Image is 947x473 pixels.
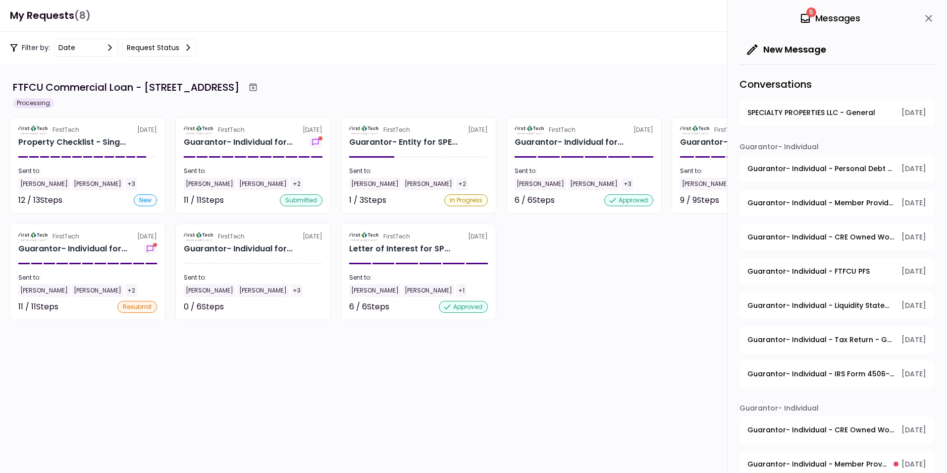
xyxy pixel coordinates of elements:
button: show-messages [309,136,322,148]
span: [DATE] [901,266,926,277]
div: resubmit [117,301,157,313]
button: Request status [122,39,197,57]
button: open-conversation [739,293,934,319]
div: Guarantor- Individual for SPECIALTY PROPERTIES LLC Jim Price [18,243,127,255]
div: 11 / 11 Steps [184,194,224,206]
div: [DATE] [680,125,819,134]
div: FTFCU Commercial Loan - [STREET_ADDRESS] [13,80,239,95]
span: [DATE] [901,459,926,470]
div: 9 / 9 Steps [680,194,719,206]
div: Guarantor- Individual [739,403,934,417]
span: [DATE] [901,425,926,435]
div: Guarantor- Individual for SPECIALTY PROPERTIES LLC Jennifer Halladay [184,243,293,255]
button: Archive workflow [244,78,262,96]
div: [PERSON_NAME] [72,177,123,190]
div: 12 / 13 Steps [18,194,62,206]
div: +3 [622,177,633,190]
button: open-conversation [739,361,934,387]
div: [PERSON_NAME] [403,177,454,190]
img: Partner logo [184,125,214,134]
h1: My Requests [10,5,91,26]
img: Partner logo [680,125,710,134]
img: Partner logo [18,232,49,241]
span: Guarantor- Individual - CRE Owned Worksheet [747,232,894,242]
div: Sent to: [184,273,322,282]
div: submitted [280,194,322,206]
div: 0 / 6 Steps [184,301,224,313]
div: date [58,42,75,53]
div: [PERSON_NAME] [72,284,123,297]
div: FirstTech [383,125,410,134]
div: FirstTech [714,125,741,134]
span: Guarantor- Individual - Liquidity Statements - Guarantor [747,300,894,311]
div: [DATE] [349,125,488,134]
button: open-conversation [739,156,934,182]
div: [PERSON_NAME] [237,284,289,297]
div: Messages [799,11,860,26]
div: FirstTech [53,232,79,241]
div: [PERSON_NAME] [403,284,454,297]
span: [DATE] [901,232,926,242]
span: Guarantor- Individual - Member Provided PFS [747,198,894,208]
div: +2 [456,177,468,190]
img: Partner logo [184,232,214,241]
div: In Progress [444,194,488,206]
div: FirstTech [218,232,245,241]
div: [PERSON_NAME] [184,284,235,297]
div: Guarantor- Individual for SPECIALTY PROPERTIES LLC Scot Halladay [184,136,293,148]
div: 1 / 3 Steps [349,194,386,206]
span: Guarantor- Individual - FTFCU PFS [747,266,870,277]
button: open-conversation [739,258,934,285]
span: Guarantor- Individual - Personal Debt Schedule [747,164,894,174]
div: Sent to: [18,167,157,176]
div: 6 / 6 Steps [515,194,555,206]
div: Guarantor- Individual [739,142,934,156]
span: (8) [74,5,91,26]
div: approved [439,301,488,313]
div: FirstTech [218,125,245,134]
div: +3 [125,177,137,190]
img: Partner logo [349,232,379,241]
button: open-conversation [739,100,934,126]
div: [PERSON_NAME] [349,284,401,297]
span: [DATE] [901,164,926,174]
span: Guarantor- Individual - CRE Owned Worksheet [747,425,894,435]
div: approved [604,194,653,206]
img: Partner logo [515,125,545,134]
div: [PERSON_NAME] [568,177,620,190]
div: [DATE] [184,125,322,134]
span: [DATE] [901,369,926,379]
div: [PERSON_NAME] [18,177,70,190]
div: Sent to: [515,167,653,176]
div: Not started [278,301,322,313]
div: Sent to: [349,273,488,282]
div: Sent to: [680,167,819,176]
div: Sent to: [18,273,157,282]
span: Guarantor- Individual - Member Provided PFS [747,459,887,470]
button: date [54,39,118,57]
div: [PERSON_NAME] [680,177,732,190]
button: open-conversation [739,327,934,353]
span: [DATE] [901,198,926,208]
div: [PERSON_NAME] [237,177,289,190]
span: [DATE] [901,335,926,345]
div: 11 / 11 Steps [18,301,58,313]
div: +2 [125,284,137,297]
img: Partner logo [349,125,379,134]
button: close [920,10,937,27]
div: [DATE] [18,232,157,241]
button: open-conversation [739,224,934,250]
div: Guarantor- Individual for SPECIALTY PROPERTIES LLC Shel Eldredge [515,136,624,148]
div: Filter by: [10,39,197,57]
div: Conversations [739,64,937,100]
div: Letter of Interest for SPECIALTY PROPERTIES LLC 1151-B Hospital Way Pocatello [349,243,450,255]
div: [DATE] [515,125,653,134]
div: Sent to: [349,167,488,176]
div: FirstTech [53,125,79,134]
div: Property Checklist - Single Tenant for SPECIALTY PROPERTIES LLC 1151-B Hospital Wy, Pocatello, ID [18,136,126,148]
img: Partner logo [18,125,49,134]
div: [PERSON_NAME] [515,177,566,190]
div: Guarantor- Entity for SPECIALTY PROPERTIES LLC Eldredge Management LLC [349,136,458,148]
span: 5 [806,7,816,17]
div: Processing [13,98,54,108]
